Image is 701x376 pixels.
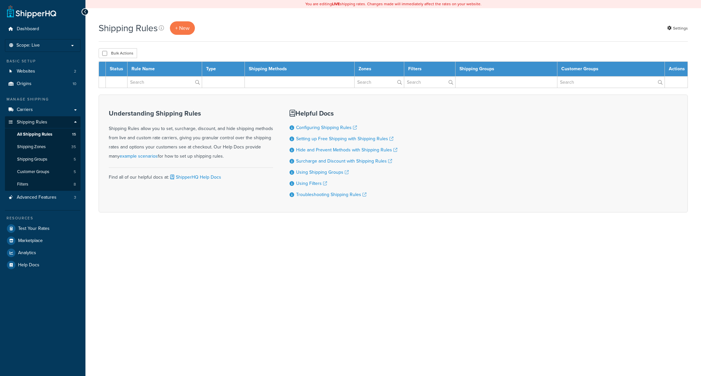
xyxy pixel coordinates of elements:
span: Help Docs [18,262,39,268]
span: Carriers [17,107,33,113]
th: Filters [404,62,456,77]
span: Test Your Rates [18,226,50,232]
th: Customer Groups [557,62,665,77]
a: ShipperHQ Help Docs [169,174,221,181]
span: Advanced Features [17,195,57,200]
span: Filters [17,182,28,187]
div: Shipping Rules allow you to set, surcharge, discount, and hide shipping methods from live and cus... [109,110,273,161]
li: Shipping Rules [5,116,81,191]
li: Filters [5,178,81,190]
span: Shipping Rules [17,120,47,125]
span: 3 [74,195,76,200]
a: ShipperHQ Home [7,5,56,18]
span: 5 [74,169,76,175]
a: Setting up Free Shipping with Shipping Rules [296,135,393,142]
a: Shipping Rules [5,116,81,128]
a: Help Docs [5,259,81,271]
span: Scope: Live [16,43,40,48]
span: 15 [72,132,76,137]
span: + New [175,24,190,32]
a: Shipping Zones 35 [5,141,81,153]
input: Search [355,77,404,88]
h3: Helpful Docs [290,110,397,117]
span: Dashboard [17,26,39,32]
span: Websites [17,69,35,74]
a: Filters 8 [5,178,81,190]
li: Websites [5,65,81,77]
span: 2 [74,69,76,74]
a: Configuring Shipping Rules [296,124,357,131]
span: 10 [73,81,76,87]
div: Find all of our helpful docs at: [109,167,273,182]
span: 5 [74,157,76,162]
span: 35 [71,144,76,150]
input: Search [404,77,455,88]
span: All Shipping Rules [17,132,52,137]
th: Zones [354,62,404,77]
input: Search [557,77,665,88]
span: Customer Groups [17,169,49,175]
li: All Shipping Rules [5,128,81,141]
th: Type [202,62,245,77]
li: Advanced Features [5,191,81,204]
b: LIVE [332,1,340,7]
a: Using Filters [296,180,327,187]
a: Carriers [5,104,81,116]
a: Test Your Rates [5,223,81,234]
a: Dashboard [5,23,81,35]
th: Rule Name [128,62,202,77]
a: Analytics [5,247,81,259]
a: Advanced Features 3 [5,191,81,204]
a: example scenarios [120,153,158,160]
h3: Understanding Shipping Rules [109,110,273,117]
div: Manage Shipping [5,97,81,102]
button: Bulk Actions [99,48,137,58]
th: Shipping Groups [456,62,557,77]
th: Status [106,62,128,77]
li: Customer Groups [5,166,81,178]
span: Analytics [18,250,36,256]
input: Search [128,77,202,88]
span: Origins [17,81,32,87]
div: Basic Setup [5,58,81,64]
a: Websites 2 [5,65,81,77]
th: Shipping Methods [245,62,355,77]
a: Troubleshooting Shipping Rules [296,191,366,198]
a: All Shipping Rules 15 [5,128,81,141]
span: Shipping Zones [17,144,46,150]
a: Customer Groups 5 [5,166,81,178]
a: Shipping Groups 5 [5,153,81,166]
a: Hide and Prevent Methods with Shipping Rules [296,146,397,153]
h1: Shipping Rules [99,22,158,34]
a: + New [170,21,195,35]
li: Shipping Groups [5,153,81,166]
a: Origins 10 [5,78,81,90]
li: Shipping Zones [5,141,81,153]
a: Surcharge and Discount with Shipping Rules [296,158,392,165]
li: Origins [5,78,81,90]
span: 8 [74,182,76,187]
span: Marketplace [18,238,43,244]
div: Resources [5,215,81,221]
a: Using Shipping Groups [296,169,349,176]
span: Shipping Groups [17,157,47,162]
th: Actions [665,62,688,77]
a: Settings [667,24,688,33]
a: Marketplace [5,235,81,247]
